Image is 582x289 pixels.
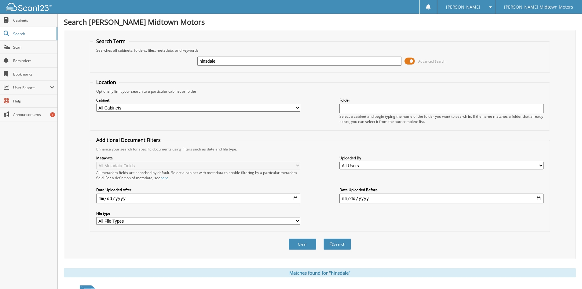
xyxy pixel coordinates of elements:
[160,175,168,180] a: here
[446,5,480,9] span: [PERSON_NAME]
[418,59,445,64] span: Advanced Search
[289,239,316,250] button: Clear
[96,98,300,103] label: Cabinet
[339,114,544,124] div: Select a cabinet and begin typing the name of the folder you want to search in. If the name match...
[93,146,547,152] div: Enhance your search for specific documents using filters such as date and file type.
[96,194,300,203] input: start
[339,98,544,103] label: Folder
[504,5,573,9] span: [PERSON_NAME] Midtown Motors
[96,211,300,216] label: File type
[93,38,129,45] legend: Search Term
[339,155,544,161] label: Uploaded By
[13,72,54,77] span: Bookmarks
[13,58,54,63] span: Reminders
[93,137,164,143] legend: Additional Document Filters
[339,194,544,203] input: end
[13,31,53,36] span: Search
[96,155,300,161] label: Metadata
[93,79,119,86] legend: Location
[96,187,300,192] label: Date Uploaded After
[93,89,547,94] div: Optionally limit your search to a particular cabinet or folder
[6,3,52,11] img: scan123-logo-white.svg
[64,17,576,27] h1: Search [PERSON_NAME] Midtown Motors
[93,48,547,53] div: Searches all cabinets, folders, files, metadata, and keywords
[13,45,54,50] span: Scan
[13,112,54,117] span: Announcements
[13,18,54,23] span: Cabinets
[339,187,544,192] label: Date Uploaded Before
[13,85,50,90] span: User Reports
[96,170,300,180] div: All metadata fields are searched by default. Select a cabinet with metadata to enable filtering b...
[324,239,351,250] button: Search
[50,112,55,117] div: 1
[64,268,576,277] div: Matches found for "hinsdale"
[13,98,54,104] span: Help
